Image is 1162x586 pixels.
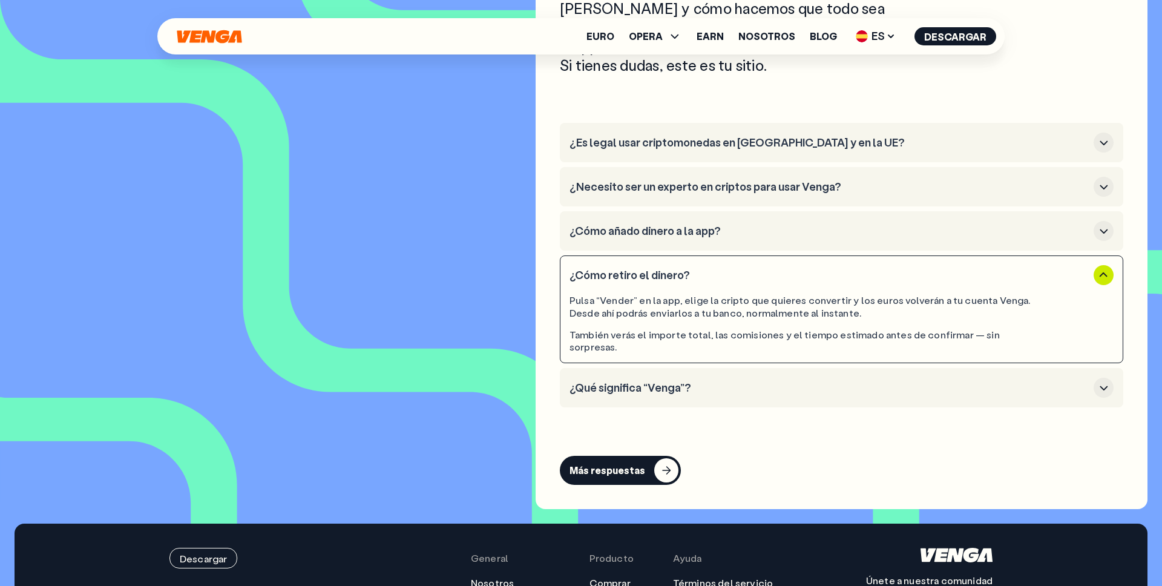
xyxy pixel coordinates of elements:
[169,548,405,568] a: Descargar
[856,30,868,42] img: flag-es
[570,265,1114,285] button: ¿Cómo retiro el dinero?
[169,548,237,568] button: Descargar
[570,329,1045,354] div: También verás el importe total, las comisiones y el tiempo estimado antes de confirmar — sin sorp...
[570,225,1089,238] h3: ¿Cómo añado dinero a la app?
[586,31,614,41] a: Euro
[810,31,837,41] a: Blog
[570,269,1089,282] h3: ¿Cómo retiro el dinero?
[738,31,795,41] a: Nosotros
[570,381,1089,395] h3: ¿Qué significa “Venga”?
[570,177,1114,197] button: ¿Necesito ser un experto en criptos para usar Venga?
[570,133,1114,153] button: ¿Es legal usar criptomonedas en [GEOGRAPHIC_DATA] y en la UE?
[560,456,681,485] button: Más respuestas
[570,180,1089,194] h3: ¿Necesito ser un experto en criptos para usar Venga?
[589,552,634,565] span: Producto
[697,31,724,41] a: Earn
[570,464,645,476] div: Más respuestas
[852,27,900,46] span: ES
[629,31,663,41] span: OPERA
[921,548,993,562] svg: Inicio
[471,552,508,565] span: General
[629,29,682,44] span: OPERA
[673,552,702,565] span: Ayuda
[176,30,243,44] svg: Inicio
[570,378,1114,398] button: ¿Qué significa “Venga”?
[570,136,1089,150] h3: ¿Es legal usar criptomonedas en [GEOGRAPHIC_DATA] y en la UE?
[914,27,996,45] button: Descargar
[570,294,1045,320] div: Pulsa “Vender” en la app, elige la cripto que quieres convertir y los euros volverán a tu cuenta ...
[570,221,1114,241] button: ¿Cómo añado dinero a la app?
